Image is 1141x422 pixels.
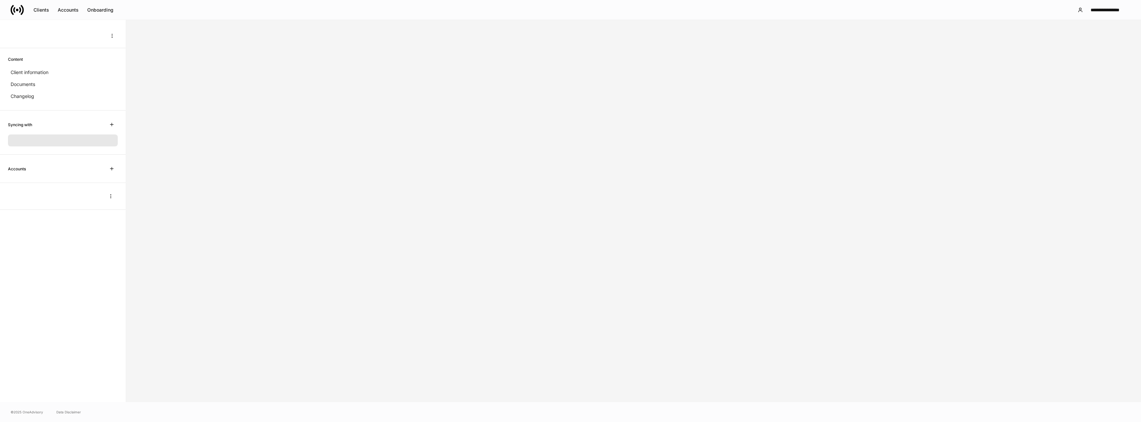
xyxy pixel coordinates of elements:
div: Accounts [58,8,79,12]
p: Documents [11,81,35,88]
button: Accounts [53,5,83,15]
a: Documents [8,78,118,90]
p: Client information [11,69,48,76]
span: © 2025 OneAdvisory [11,409,43,415]
h6: Content [8,56,23,62]
div: Onboarding [87,8,113,12]
h6: Syncing with [8,122,32,128]
a: Data Disclaimer [56,409,81,415]
a: Changelog [8,90,118,102]
button: Onboarding [83,5,118,15]
button: Clients [29,5,53,15]
div: Clients [34,8,49,12]
h6: Accounts [8,166,26,172]
p: Changelog [11,93,34,100]
a: Client information [8,66,118,78]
